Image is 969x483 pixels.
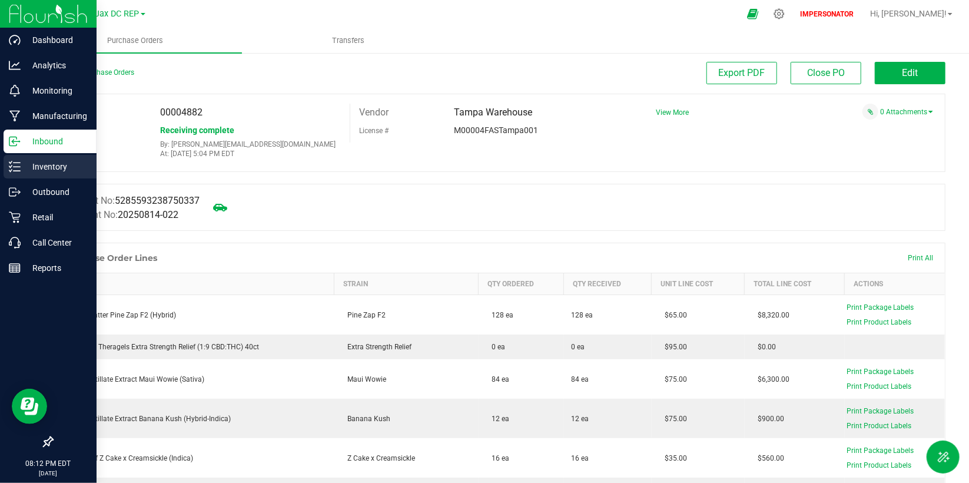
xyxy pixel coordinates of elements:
[847,318,911,326] span: Print Product Labels
[752,343,776,351] span: $0.00
[21,134,91,148] p: Inbound
[847,382,911,391] span: Print Product Labels
[479,273,564,295] th: Qty Ordered
[772,8,787,19] div: Manage settings
[160,140,341,148] p: By: [PERSON_NAME][EMAIL_ADDRESS][DOMAIN_NAME]
[571,413,589,424] span: 12 ea
[795,9,858,19] p: IMPERSONATOR
[21,210,91,224] p: Retail
[791,62,861,84] button: Close PO
[341,415,390,423] span: Banana Kush
[160,125,234,135] span: Receiving complete
[659,375,687,383] span: $75.00
[486,454,509,462] span: 16 ea
[341,343,412,351] span: Extra Strength Relief
[95,9,140,19] span: Jax DC REP
[160,150,341,158] p: At: [DATE] 5:04 PM EDT
[359,104,389,121] label: Vendor
[359,122,389,140] label: License #
[847,461,911,469] span: Print Product Labels
[21,236,91,250] p: Call Center
[807,67,845,78] span: Close PO
[719,67,765,78] span: Export PDF
[454,107,532,118] span: Tampa Warehouse
[486,343,505,351] span: 0 ea
[242,28,456,53] a: Transfers
[5,458,91,469] p: 08:12 PM EDT
[752,311,789,319] span: $8,320.00
[847,303,914,312] span: Print Package Labels
[60,374,327,385] div: FT 1g Distillate Extract Maui Wowie (Sativa)
[739,2,766,25] span: Open Ecommerce Menu
[21,33,91,47] p: Dashboard
[847,407,914,415] span: Print Package Labels
[21,261,91,275] p: Reports
[60,413,327,424] div: FT 1g Distillate Extract Banana Kush (Hybrid-Indica)
[659,415,687,423] span: $75.00
[115,195,200,206] span: 5285593238750337
[21,109,91,123] p: Manufacturing
[752,415,784,423] span: $900.00
[9,34,21,46] inline-svg: Dashboard
[91,35,179,46] span: Purchase Orders
[486,311,513,319] span: 128 ea
[659,454,687,462] span: $35.00
[118,209,178,220] span: 20250814-022
[60,453,327,464] div: FT 1g Kief Z Cake x Creamsickle (Indica)
[875,62,945,84] button: Edit
[64,253,157,263] h1: Purchase Order Lines
[53,273,334,295] th: Item
[847,422,911,430] span: Print Product Labels
[847,368,914,376] span: Print Package Labels
[571,374,589,385] span: 84 ea
[317,35,381,46] span: Transfers
[571,342,585,352] span: 0 ea
[845,273,945,295] th: Actions
[908,254,933,262] span: Print All
[61,208,178,222] label: Shipment No:
[341,454,415,462] span: Z Cake x Creamsickle
[9,237,21,249] inline-svg: Call Center
[752,454,784,462] span: $560.00
[847,446,914,455] span: Print Package Labels
[9,59,21,71] inline-svg: Analytics
[9,161,21,173] inline-svg: Inventory
[9,135,21,147] inline-svg: Inbound
[656,108,689,117] a: View More
[486,375,509,383] span: 84 ea
[60,342,327,352] div: SW 25mg Theragels Extra Strength Relief (1:9 CBD:THC) 40ct
[61,194,200,208] label: Manifest No:
[12,389,47,424] iframe: Resource center
[341,375,386,383] span: Maui Wowie
[5,469,91,478] p: [DATE]
[486,415,509,423] span: 12 ea
[862,104,878,120] span: Attach a document
[341,311,386,319] span: Pine Zap F2
[870,9,947,18] span: Hi, [PERSON_NAME]!
[454,125,538,135] span: M00004FASTampa001
[21,58,91,72] p: Analytics
[902,67,918,78] span: Edit
[334,273,479,295] th: Strain
[564,273,652,295] th: Qty Received
[9,85,21,97] inline-svg: Monitoring
[659,311,687,319] span: $65.00
[208,196,232,219] span: Mark as not Arrived
[659,343,687,351] span: $95.00
[21,185,91,199] p: Outbound
[706,62,777,84] button: Export PDF
[21,84,91,98] p: Monitoring
[752,375,789,383] span: $6,300.00
[927,441,960,474] button: Toggle Menu
[60,310,327,320] div: FT 1g Shatter Pine Zap F2 (Hybrid)
[21,160,91,174] p: Inventory
[652,273,745,295] th: Unit Line Cost
[28,28,242,53] a: Purchase Orders
[9,186,21,198] inline-svg: Outbound
[571,310,593,320] span: 128 ea
[880,108,933,116] a: 0 Attachments
[9,110,21,122] inline-svg: Manufacturing
[571,453,589,464] span: 16 ea
[9,262,21,274] inline-svg: Reports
